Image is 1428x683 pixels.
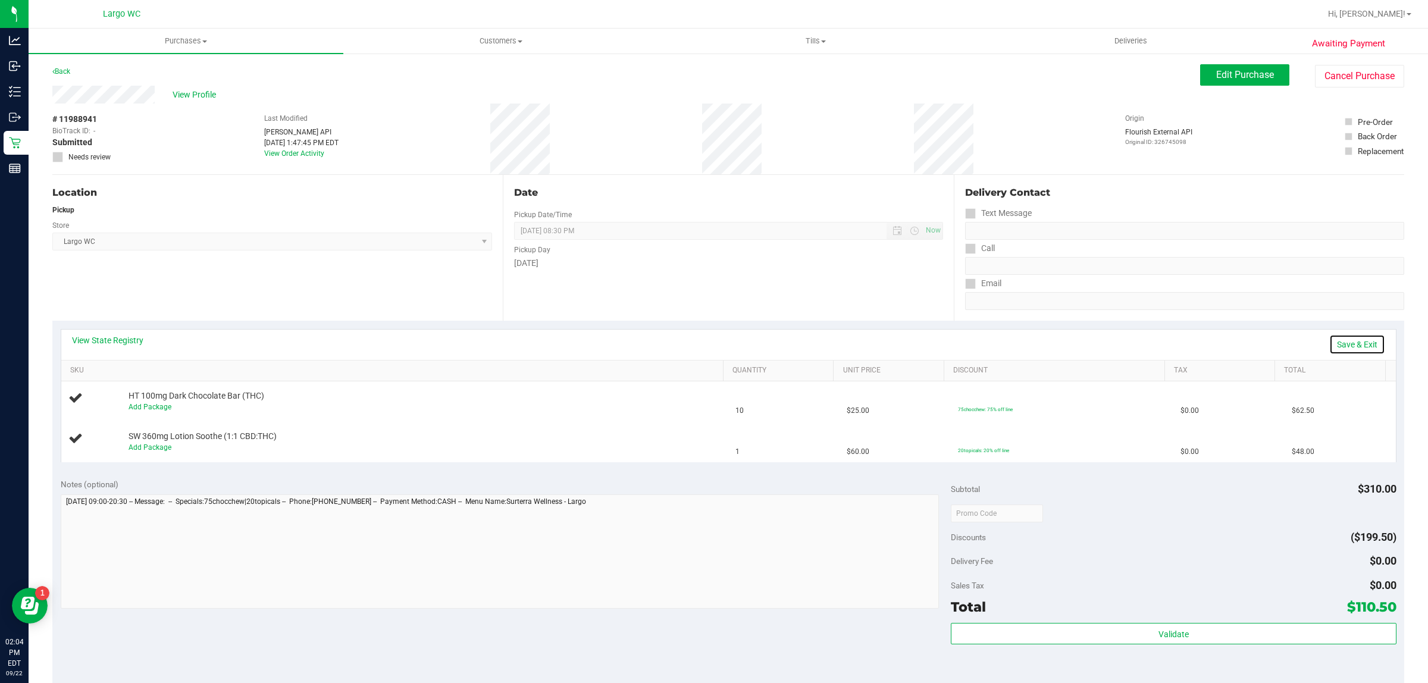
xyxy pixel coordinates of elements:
[9,162,21,174] inline-svg: Reports
[129,431,277,442] span: SW 360mg Lotion Soothe (1:1 CBD:THC)
[52,206,74,214] strong: Pickup
[951,581,984,590] span: Sales Tax
[173,89,220,101] span: View Profile
[1312,37,1385,51] span: Awaiting Payment
[5,637,23,669] p: 02:04 PM EDT
[1358,130,1397,142] div: Back Order
[264,149,324,158] a: View Order Activity
[1098,36,1163,46] span: Deliveries
[1292,405,1314,416] span: $62.50
[9,86,21,98] inline-svg: Inventory
[129,403,171,411] a: Add Package
[264,127,339,137] div: [PERSON_NAME] API
[1358,483,1396,495] span: $310.00
[68,152,111,162] span: Needs review
[847,405,869,416] span: $25.00
[129,390,264,402] span: HT 100mg Dark Chocolate Bar (THC)
[9,35,21,46] inline-svg: Analytics
[951,556,993,566] span: Delivery Fee
[965,222,1404,240] input: Format: (999) 999-9999
[12,588,48,624] iframe: Resource center
[52,67,70,76] a: Back
[1315,65,1404,87] button: Cancel Purchase
[965,257,1404,275] input: Format: (999) 999-9999
[843,366,940,375] a: Unit Price
[52,220,69,231] label: Store
[659,36,972,46] span: Tills
[1125,127,1192,146] div: Flourish External API
[951,527,986,548] span: Discounts
[103,9,140,19] span: Largo WC
[1329,334,1385,355] a: Save & Exit
[1174,366,1270,375] a: Tax
[61,480,118,489] span: Notes (optional)
[951,484,980,494] span: Subtotal
[953,366,1160,375] a: Discount
[72,334,143,346] a: View State Registry
[1370,554,1396,567] span: $0.00
[847,446,869,458] span: $60.00
[951,599,986,615] span: Total
[735,405,744,416] span: 10
[958,406,1013,412] span: 75chocchew: 75% off line
[1358,145,1404,157] div: Replacement
[514,209,572,220] label: Pickup Date/Time
[514,245,550,255] label: Pickup Day
[1351,531,1396,543] span: ($199.50)
[9,137,21,149] inline-svg: Retail
[1125,137,1192,146] p: Original ID: 326745098
[29,36,343,46] span: Purchases
[1180,446,1199,458] span: $0.00
[52,126,90,136] span: BioTrack ID:
[344,36,657,46] span: Customers
[951,505,1043,522] input: Promo Code
[514,257,942,270] div: [DATE]
[514,186,942,200] div: Date
[1284,366,1380,375] a: Total
[9,60,21,72] inline-svg: Inbound
[5,669,23,678] p: 09/22
[965,186,1404,200] div: Delivery Contact
[52,186,492,200] div: Location
[1216,69,1274,80] span: Edit Purchase
[52,113,97,126] span: # 11988941
[735,446,740,458] span: 1
[965,205,1032,222] label: Text Message
[70,366,719,375] a: SKU
[732,366,829,375] a: Quantity
[52,136,92,149] span: Submitted
[93,126,95,136] span: -
[965,275,1001,292] label: Email
[264,113,308,124] label: Last Modified
[35,586,49,600] iframe: Resource center unread badge
[958,447,1009,453] span: 20topicals: 20% off line
[1347,599,1396,615] span: $110.50
[9,111,21,123] inline-svg: Outbound
[1125,113,1144,124] label: Origin
[264,137,339,148] div: [DATE] 1:47:45 PM EDT
[129,443,171,452] a: Add Package
[1370,579,1396,591] span: $0.00
[965,240,995,257] label: Call
[1180,405,1199,416] span: $0.00
[1328,9,1405,18] span: Hi, [PERSON_NAME]!
[1292,446,1314,458] span: $48.00
[1358,116,1393,128] div: Pre-Order
[1158,629,1189,639] span: Validate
